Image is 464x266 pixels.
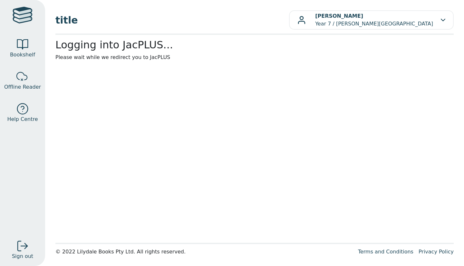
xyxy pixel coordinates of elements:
p: Please wait while we redirect you to JacPLUS [55,54,454,61]
span: Offline Reader [4,83,41,91]
div: © 2022 Lilydale Books Pty Ltd. All rights reserved. [55,248,353,256]
b: [PERSON_NAME] [315,13,363,19]
p: Year 7 / [PERSON_NAME][GEOGRAPHIC_DATA] [315,12,433,28]
span: Help Centre [7,115,38,123]
span: Bookshelf [10,51,35,59]
span: title [55,13,289,27]
a: Privacy Policy [419,249,454,255]
button: [PERSON_NAME]Year 7 / [PERSON_NAME][GEOGRAPHIC_DATA] [289,10,454,30]
span: Sign out [12,252,33,260]
a: Terms and Conditions [358,249,413,255]
h2: Logging into JacPLUS... [55,39,454,51]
